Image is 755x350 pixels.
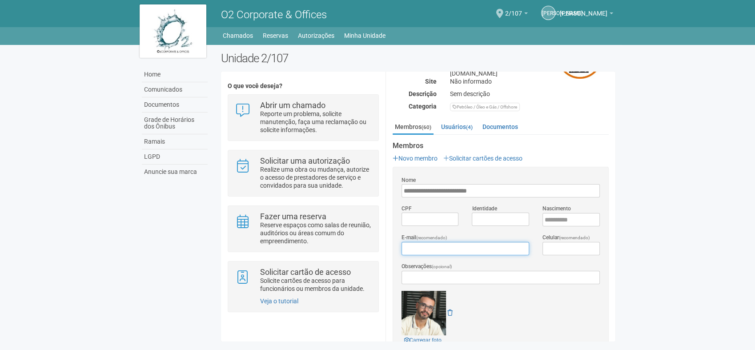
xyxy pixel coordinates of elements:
label: CPF [402,205,412,213]
a: Solicitar cartões de acesso [443,155,522,162]
img: GetFile [402,291,446,335]
strong: Abrir um chamado [260,101,325,110]
p: Reporte um problema, solicite manutenção, faça uma reclamação ou solicite informações. [260,110,372,134]
a: Carregar foto [402,335,444,345]
a: Chamados [223,29,253,42]
a: Autorizações [298,29,334,42]
strong: Categoria [409,103,437,110]
span: O2 Corporate & Offices [221,8,327,21]
a: Solicitar uma autorização Realize uma obra ou mudança, autorize o acesso de prestadores de serviç... [235,157,371,189]
label: Observações [402,262,452,271]
a: Abrir um chamado Reporte um problema, solicite manutenção, faça uma reclamação ou solicite inform... [235,101,371,134]
a: Comunicados [142,82,208,97]
a: [PERSON_NAME] [541,6,555,20]
img: logo.jpg [140,4,206,58]
h4: O que você deseja? [228,83,378,89]
a: Documentos [480,120,520,133]
a: [PERSON_NAME] [560,11,613,18]
a: Grade de Horários dos Ônibus [142,113,208,134]
a: Documentos [142,97,208,113]
a: Membros(60) [393,120,434,135]
div: Sem descrição [443,90,615,98]
label: Celular [542,233,590,242]
label: E-mail [402,233,447,242]
strong: Solicitar cartão de acesso [260,267,351,277]
a: Ramais [142,134,208,149]
span: (opcional) [432,264,452,269]
span: (recomendado) [416,235,447,240]
p: Realize uma obra ou mudança, autorize o acesso de prestadores de serviço e convidados para sua un... [260,165,372,189]
h2: Unidade 2/107 [221,52,615,65]
a: Usuários(4) [439,120,475,133]
a: Fazer uma reserva Reserve espaços como salas de reunião, auditórios ou áreas comum do empreendime... [235,213,371,245]
a: Veja o tutorial [260,298,298,305]
a: LGPD [142,149,208,165]
strong: Solicitar uma autorização [260,156,350,165]
small: (4) [466,124,473,130]
a: Reservas [263,29,288,42]
a: Solicitar cartão de acesso Solicite cartões de acesso para funcionários ou membros da unidade. [235,268,371,293]
span: (recomendado) [559,235,590,240]
span: 2/107 [505,1,522,17]
strong: Membros [393,142,609,150]
a: 2/107 [505,11,528,18]
a: Anuncie sua marca [142,165,208,179]
label: Identidade [472,205,497,213]
label: Nascimento [542,205,571,213]
label: Nome [402,176,416,184]
a: Home [142,67,208,82]
small: (60) [422,124,431,130]
strong: Fazer uma reserva [260,212,326,221]
a: Minha Unidade [344,29,386,42]
a: Remover [447,309,453,316]
a: Novo membro [393,155,438,162]
p: Solicite cartões de acesso para funcionários ou membros da unidade. [260,277,372,293]
div: Não informado [443,77,615,85]
strong: Site [425,78,437,85]
div: Petróleo / Óleo e Gás / Offshore [450,103,520,111]
span: Juliana Oliveira [560,1,607,17]
strong: Descrição [409,90,437,97]
p: Reserve espaços como salas de reunião, auditórios ou áreas comum do empreendimento. [260,221,372,245]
